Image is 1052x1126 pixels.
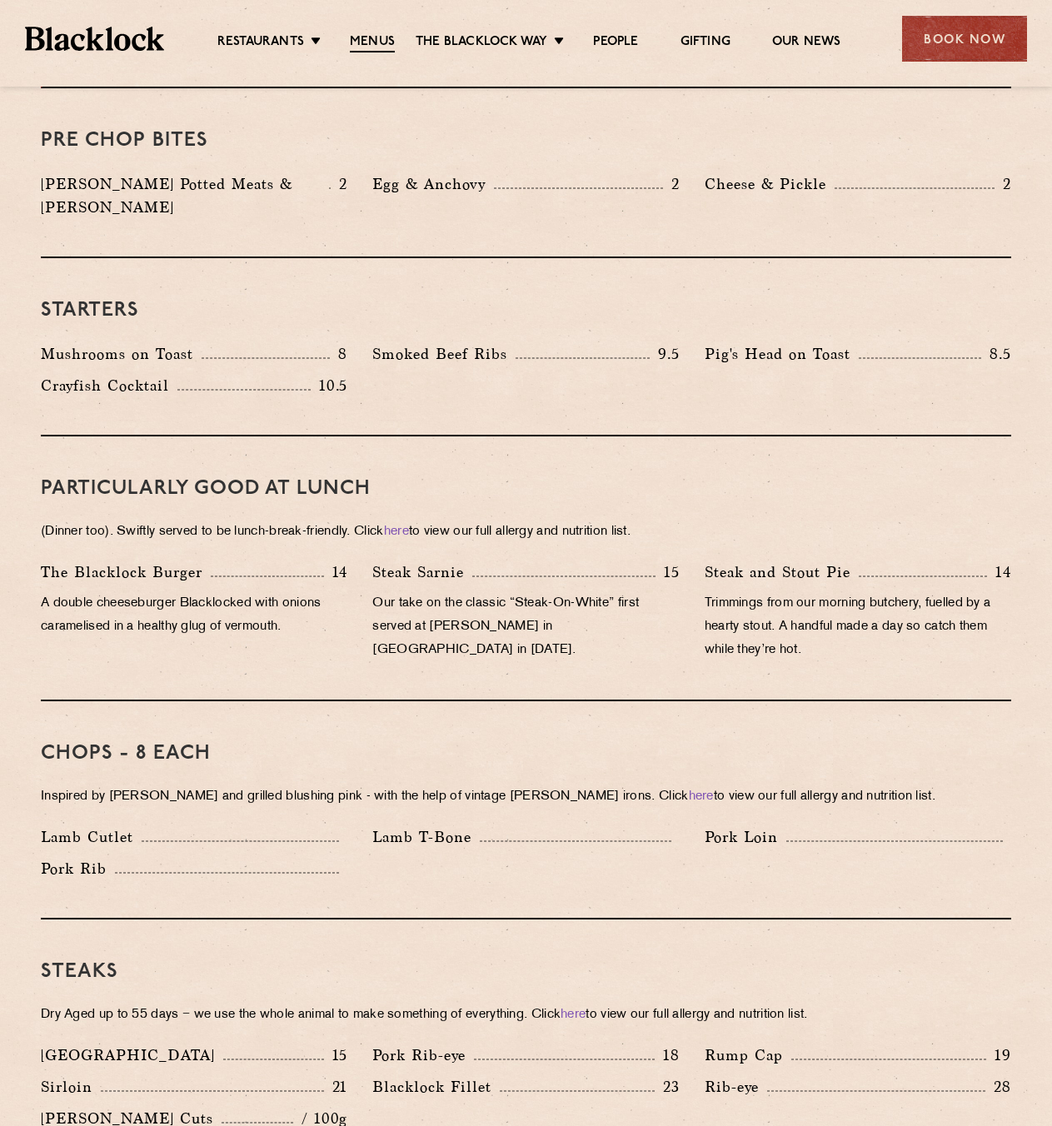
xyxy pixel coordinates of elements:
p: [PERSON_NAME] Potted Meats & [PERSON_NAME] [41,172,329,219]
a: The Blacklock Way [416,34,547,51]
p: Pig's Head on Toast [705,342,859,366]
h3: Steaks [41,961,1011,983]
p: Inspired by [PERSON_NAME] and grilled blushing pink - with the help of vintage [PERSON_NAME] iron... [41,785,1011,809]
a: here [689,790,714,803]
a: here [384,526,409,538]
p: Crayfish Cocktail [41,374,177,397]
p: 21 [324,1076,348,1098]
p: Lamb T-Bone [372,825,480,849]
p: 23 [655,1076,680,1098]
p: A double cheeseburger Blacklocked with onions caramelised in a healthy glug of vermouth. [41,592,347,639]
p: Pork Loin [705,825,786,849]
p: 8.5 [981,343,1011,365]
a: Menus [350,34,395,52]
p: Mushrooms on Toast [41,342,202,366]
p: [GEOGRAPHIC_DATA] [41,1044,223,1067]
a: People [593,34,638,51]
p: Steak Sarnie [372,561,472,584]
h3: Pre Chop Bites [41,130,1011,152]
p: Lamb Cutlet [41,825,142,849]
p: 18 [655,1044,680,1066]
p: 2 [331,173,347,195]
p: Steak and Stout Pie [705,561,859,584]
p: The Blacklock Burger [41,561,211,584]
p: Trimmings from our morning butchery, fuelled by a hearty stout. A handful made a day so catch the... [705,592,1011,662]
div: Book Now [902,16,1027,62]
p: Cheese & Pickle [705,172,835,196]
a: Gifting [681,34,730,51]
p: Rump Cap [705,1044,791,1067]
p: Our take on the classic “Steak-On-White” first served at [PERSON_NAME] in [GEOGRAPHIC_DATA] in [D... [372,592,679,662]
a: Restaurants [217,34,304,51]
h3: Chops - 8 each [41,743,1011,765]
p: 19 [986,1044,1011,1066]
p: Blacklock Fillet [372,1075,500,1099]
a: here [561,1009,586,1021]
p: Rib-eye [705,1075,767,1099]
p: 10.5 [311,375,347,396]
p: Dry Aged up to 55 days − we use the whole animal to make something of everything. Click to view o... [41,1004,1011,1027]
p: Pork Rib [41,857,115,880]
p: Egg & Anchovy [372,172,494,196]
p: 2 [995,173,1011,195]
p: 8 [330,343,347,365]
h3: Starters [41,300,1011,321]
img: BL_Textured_Logo-footer-cropped.svg [25,27,164,50]
p: 15 [324,1044,348,1066]
p: 2 [663,173,680,195]
p: Pork Rib-eye [372,1044,474,1067]
p: Smoked Beef Ribs [372,342,516,366]
p: Sirloin [41,1075,101,1099]
a: Our News [772,34,841,51]
p: 15 [656,561,680,583]
p: 28 [985,1076,1011,1098]
h3: PARTICULARLY GOOD AT LUNCH [41,478,1011,500]
p: 9.5 [650,343,680,365]
p: (Dinner too). Swiftly served to be lunch-break-friendly. Click to view our full allergy and nutri... [41,521,1011,544]
p: 14 [324,561,348,583]
p: 14 [987,561,1011,583]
